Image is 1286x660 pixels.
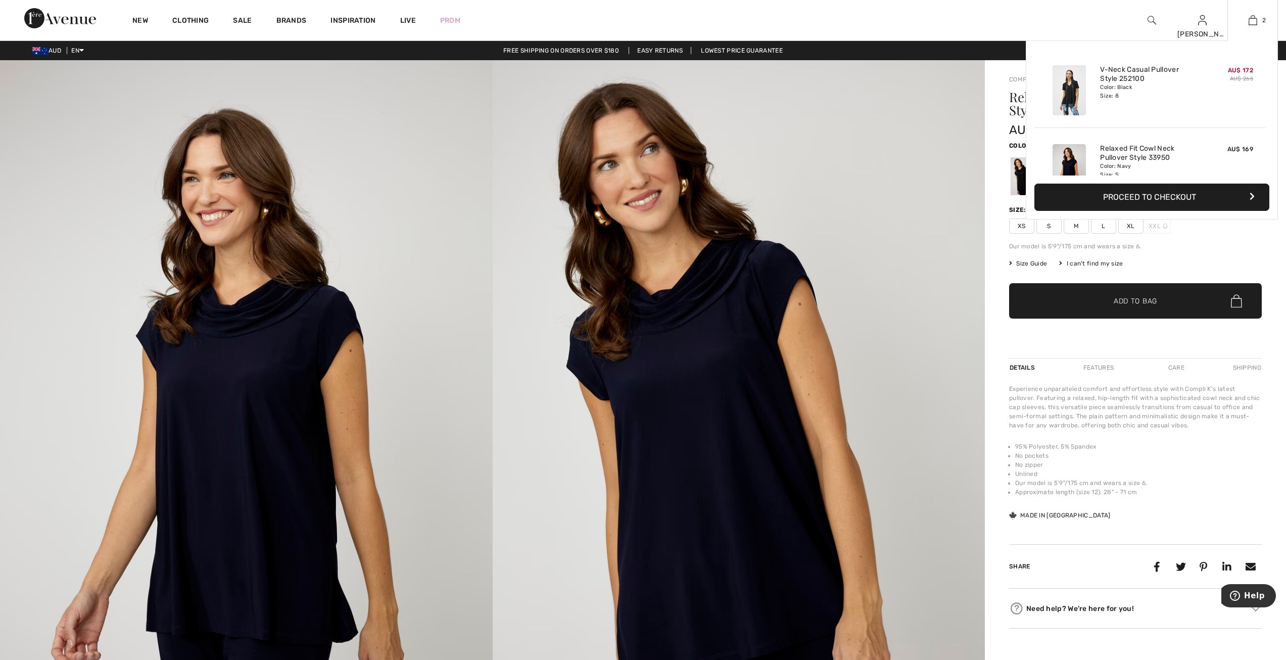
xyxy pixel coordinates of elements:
[1198,14,1207,26] img: My Info
[1221,584,1276,609] iframe: Opens a widget where you can find more information
[400,15,416,26] a: Live
[1228,14,1277,26] a: 2
[1100,65,1200,83] a: V-Neck Casual Pullover Style 252100
[32,47,65,54] span: AUD
[1009,563,1030,570] span: Share
[132,16,148,27] a: New
[1009,601,1262,616] div: Need help? We're here for you!
[1009,205,1028,214] div: Size:
[1231,294,1242,307] img: Bag.svg
[1011,157,1037,195] div: Black
[1034,184,1269,211] button: Proceed to Checkout
[1075,359,1122,377] div: Features
[1100,83,1200,100] div: Color: Black Size: 8
[233,16,252,27] a: Sale
[693,47,791,54] a: Lowest Price Guarantee
[1009,218,1034,234] span: XS
[1160,359,1193,377] div: Care
[1009,76,1037,83] a: Compli K
[24,8,96,28] img: 1ère Avenue
[1163,224,1168,229] img: ring-m.svg
[172,16,209,27] a: Clothing
[440,15,460,26] a: Prom
[1053,144,1086,194] img: Relaxed Fit Cowl Neck Pullover Style 33950
[276,16,307,27] a: Brands
[1228,67,1253,74] span: AU$ 172
[1249,14,1257,26] img: My Bag
[1015,451,1262,460] li: No pockets
[1009,283,1262,319] button: Add to Bag
[495,47,627,54] a: Free shipping on orders over $180
[1230,359,1262,377] div: Shipping
[1059,259,1123,268] div: I can't find my size
[629,47,691,54] a: Easy Returns
[1015,442,1262,451] li: 95% Polyester, 5% Spandex
[1009,91,1220,117] h1: Relaxed Fit Cowl Neck Pullover Style 33950
[1015,469,1262,478] li: Unlined
[1009,142,1033,149] span: Color:
[71,47,84,54] span: EN
[1091,218,1116,234] span: L
[1118,218,1144,234] span: XL
[32,47,49,55] img: Australian Dollar
[1009,123,1057,137] span: AU$ 169
[1053,65,1086,115] img: V-Neck Casual Pullover Style 252100
[1036,218,1062,234] span: S
[1198,15,1207,25] a: Sign In
[1227,146,1253,153] span: AU$ 169
[1100,162,1200,179] div: Color: Navy Size: S
[1148,14,1156,26] img: search the website
[1009,259,1047,268] span: Size Guide
[1230,75,1253,82] s: AU$ 265
[1015,478,1262,488] li: Our model is 5'9"/175 cm and wears a size 6.
[1015,460,1262,469] li: No zipper
[330,16,375,27] span: Inspiration
[1262,16,1266,25] span: 2
[1100,144,1200,162] a: Relaxed Fit Cowl Neck Pullover Style 33950
[1146,218,1171,234] span: XXL
[1064,218,1089,234] span: M
[1177,29,1227,39] div: [PERSON_NAME]
[1009,384,1262,430] div: Experience unparalleled comfort and effortless style with Compli K's latest pullover. Featuring a...
[1251,606,1260,611] img: Arrow2.svg
[1009,242,1262,251] div: Our model is 5'9"/175 cm and wears a size 6.
[1114,296,1157,306] span: Add to Bag
[1009,511,1111,520] div: Made in [GEOGRAPHIC_DATA]
[1015,488,1262,497] li: Approximate length (size 12): 28" - 71 cm
[1009,359,1037,377] div: Details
